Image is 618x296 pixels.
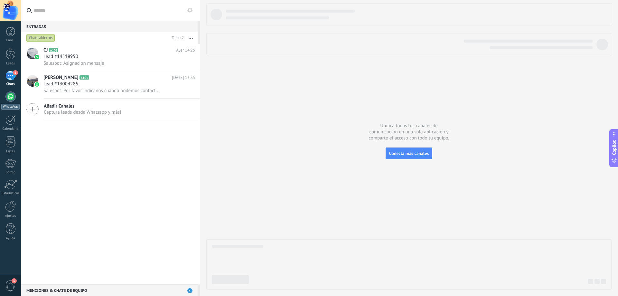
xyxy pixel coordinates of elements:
[21,44,200,71] a: avatariconCJA103Ayer 14:25Lead #14518950Salesbot: Asignacion mensaje
[1,191,20,196] div: Estadísticas
[44,103,121,109] span: Añadir Canales
[49,48,58,52] span: A103
[184,32,198,44] button: Más
[43,81,78,87] span: Lead #13004286
[1,82,20,86] div: Chats
[187,288,192,293] span: 1
[12,278,17,283] span: 3
[1,236,20,241] div: Ayuda
[13,70,18,75] span: 1
[176,47,195,53] span: Ayer 14:25
[1,62,20,66] div: Leads
[26,34,55,42] div: Chats abiertos
[43,53,78,60] span: Lead #14518950
[389,150,429,156] span: Conecta más canales
[44,109,121,115] span: Captura leads desde Whatsapp y más!
[386,148,432,159] button: Conecta más canales
[611,140,617,155] span: Copilot
[1,38,20,43] div: Panel
[21,21,198,32] div: Entradas
[1,149,20,154] div: Listas
[169,35,184,41] div: Total: 2
[43,88,160,94] span: Salesbot: Por favor indicanos cuando podemos contactarte para continuar con el proceso.
[35,55,39,59] img: icon
[1,214,20,218] div: Ajustes
[43,74,78,81] span: [PERSON_NAME]
[21,284,198,296] div: Menciones & Chats de equipo
[43,60,104,66] span: Salesbot: Asignacion mensaje
[21,71,200,98] a: avataricon[PERSON_NAME]A101[DATE] 13:35Lead #13004286Salesbot: Por favor indicanos cuando podemos...
[80,75,89,80] span: A101
[35,82,39,87] img: icon
[172,74,195,81] span: [DATE] 13:35
[43,47,48,53] span: CJ
[1,104,20,110] div: WhatsApp
[1,170,20,175] div: Correo
[1,127,20,131] div: Calendario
